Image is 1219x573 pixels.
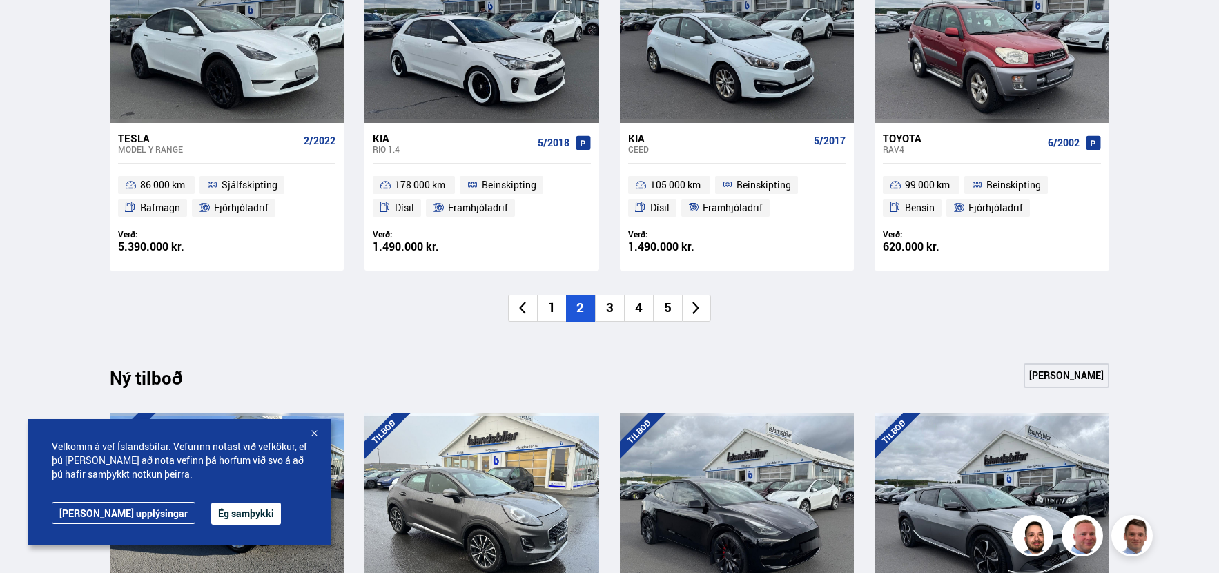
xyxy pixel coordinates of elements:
a: Toyota RAV4 6/2002 99 000 km. Beinskipting Bensín Fjórhjóladrif Verð: 620.000 kr. [875,123,1109,271]
div: RAV4 [883,144,1042,154]
img: nhp88E3Fdnt1Opn2.png [1014,517,1055,559]
div: Model Y RANGE [118,144,298,154]
img: siFngHWaQ9KaOqBr.png [1064,517,1105,559]
div: Ný tilboð [110,367,206,396]
a: Kia Rio 1.4 5/2018 178 000 km. Beinskipting Dísil Framhjóladrif Verð: 1.490.000 kr. [364,123,598,271]
div: Verð: [883,229,992,240]
span: Beinskipting [986,177,1041,193]
a: [PERSON_NAME] [1024,363,1109,388]
button: Opna LiveChat spjallviðmót [11,6,52,47]
span: Fjórhjóladrif [214,200,269,216]
span: Beinskipting [482,177,536,193]
span: 178 000 km. [395,177,448,193]
span: 105 000 km. [650,177,703,193]
div: Ceed [628,144,808,154]
span: Framhjóladrif [448,200,508,216]
span: Dísil [395,200,414,216]
div: Verð: [628,229,737,240]
a: [PERSON_NAME] upplýsingar [52,502,195,524]
div: 5.390.000 kr. [118,241,227,253]
div: Kia [373,132,532,144]
span: Velkomin á vef Íslandsbílar. Vefurinn notast við vefkökur, ef þú [PERSON_NAME] að nota vefinn þá ... [52,440,307,481]
span: 5/2017 [814,135,846,146]
span: Bensín [905,200,935,216]
span: 6/2002 [1048,137,1080,148]
li: 1 [537,295,566,322]
span: Sjálfskipting [222,177,277,193]
div: 620.000 kr. [883,241,992,253]
button: Ég samþykki [211,503,281,525]
a: Tesla Model Y RANGE 2/2022 86 000 km. Sjálfskipting Rafmagn Fjórhjóladrif Verð: 5.390.000 kr. [110,123,344,271]
span: Rafmagn [140,200,180,216]
img: FbJEzSuNWCJXmdc-.webp [1113,517,1155,559]
li: 2 [566,295,595,322]
div: Tesla [118,132,298,144]
div: 1.490.000 kr. [373,241,482,253]
span: Dísil [650,200,670,216]
div: 1.490.000 kr. [628,241,737,253]
li: 5 [653,295,682,322]
div: Rio 1.4 [373,144,532,154]
a: Kia Ceed 5/2017 105 000 km. Beinskipting Dísil Framhjóladrif Verð: 1.490.000 kr. [620,123,854,271]
div: Toyota [883,132,1042,144]
div: Verð: [118,229,227,240]
li: 3 [595,295,624,322]
span: Beinskipting [737,177,791,193]
span: Framhjóladrif [703,200,763,216]
li: 4 [624,295,653,322]
span: Fjórhjóladrif [968,200,1023,216]
span: 5/2018 [538,137,569,148]
div: Kia [628,132,808,144]
div: Verð: [373,229,482,240]
span: 2/2022 [304,135,335,146]
span: 99 000 km. [905,177,953,193]
span: 86 000 km. [140,177,188,193]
